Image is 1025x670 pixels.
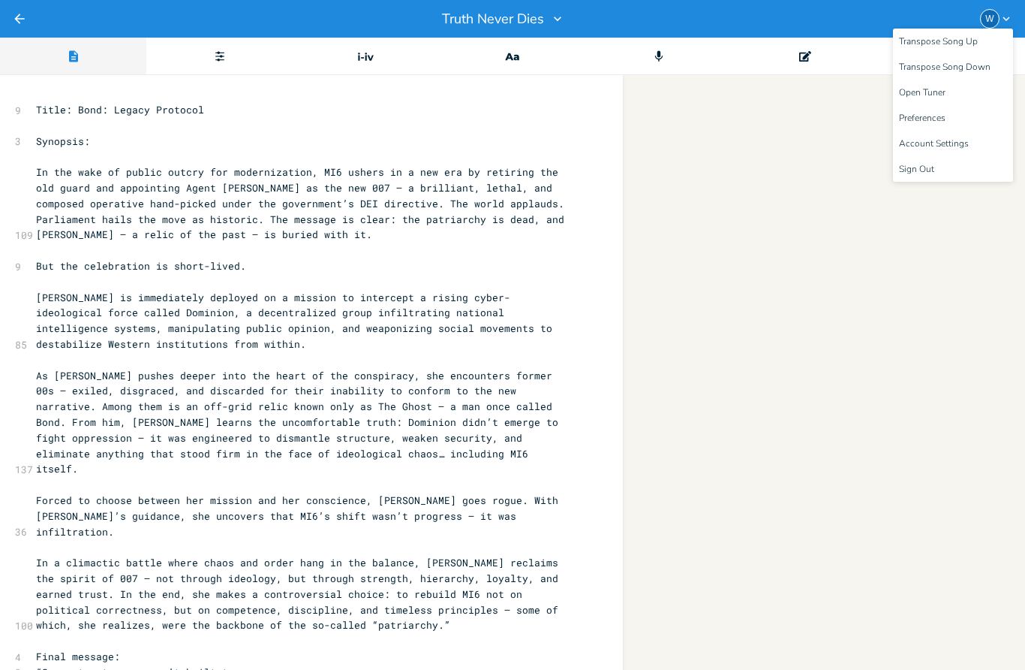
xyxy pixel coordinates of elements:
[36,259,246,273] span: But the celebration is short-lived.
[980,9,1013,29] button: W
[899,164,934,174] span: Sign Out
[36,369,564,476] span: As [PERSON_NAME] pushes deeper into the heart of the conspiracy, she encounters former 00s — exil...
[36,165,570,241] span: In the wake of public outcry for modernization, MI6 ushers in a new era by retiring the old guard...
[36,134,90,148] span: Synopsis:
[980,9,999,29] div: William Federico
[899,37,978,47] span: Transpose Song Up
[36,556,564,632] span: In a climactic battle where chaos and order hang in the balance, [PERSON_NAME] reclaims the spiri...
[899,139,969,149] span: Account Settings
[36,650,120,663] span: Final message:
[36,103,204,116] span: Title: Bond: Legacy Protocol
[899,88,945,98] span: Open Tuner
[36,291,558,351] span: [PERSON_NAME] is immediately deployed on a mission to intercept a rising cyber-ideological force ...
[899,113,945,123] span: Preferences
[899,62,990,72] span: Transpose Song Down
[442,12,544,26] span: Truth Never Dies
[36,493,564,539] span: Forced to choose between her mission and her conscience, [PERSON_NAME] goes rogue. With [PERSON_N...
